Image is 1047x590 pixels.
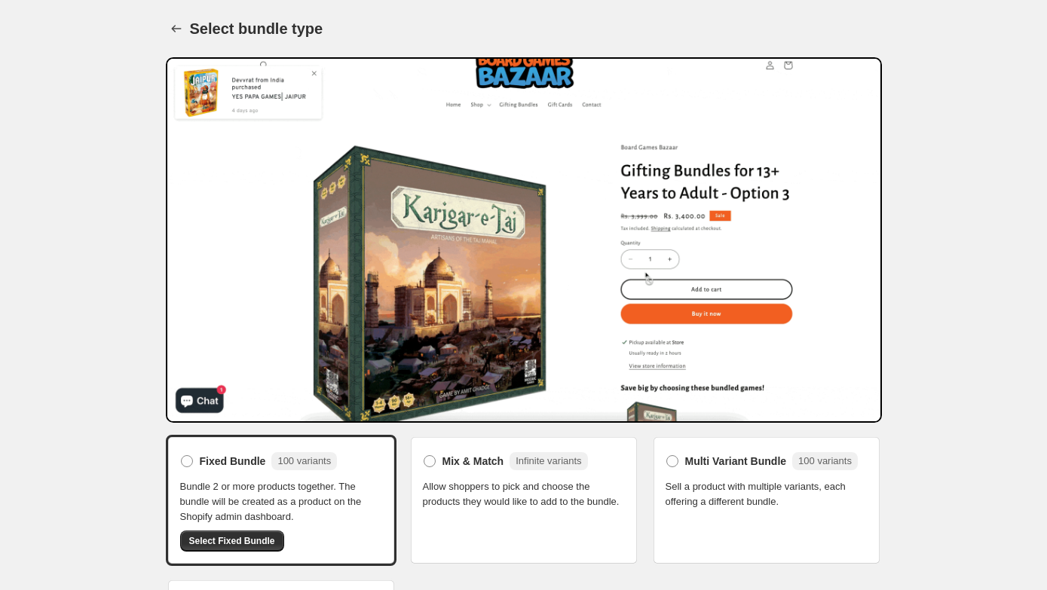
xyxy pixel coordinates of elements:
span: Multi Variant Bundle [685,454,787,469]
span: Infinite variants [516,455,581,466]
span: Sell a product with multiple variants, each offering a different bundle. [666,479,868,509]
span: 100 variants [798,455,852,466]
span: Fixed Bundle [200,454,266,469]
img: Bundle Preview [166,57,882,423]
h1: Select bundle type [190,20,323,38]
span: Select Fixed Bundle [189,535,275,547]
span: Bundle 2 or more products together. The bundle will be created as a product on the Shopify admin ... [180,479,382,524]
span: Allow shoppers to pick and choose the products they would like to add to the bundle. [423,479,625,509]
span: Mix & Match [442,454,504,469]
span: 100 variants [277,455,331,466]
button: Select Fixed Bundle [180,530,284,552]
button: Back [166,18,187,39]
